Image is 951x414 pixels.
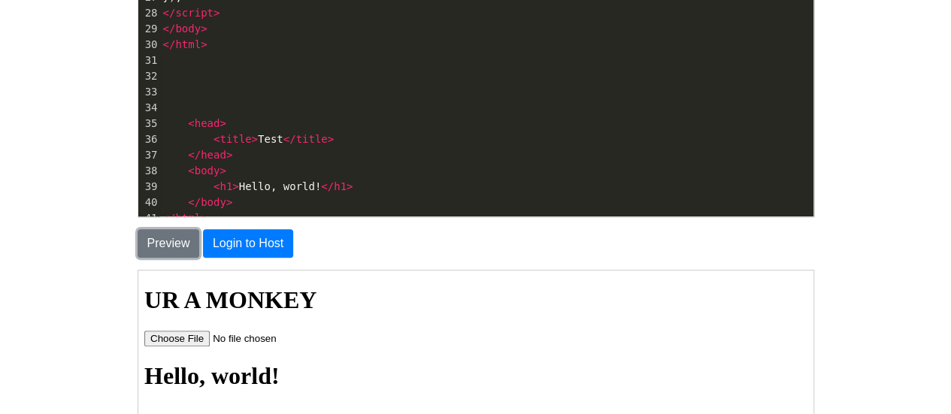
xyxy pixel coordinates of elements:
span: < [188,117,194,129]
button: Preview [138,229,200,258]
div: 32 [138,68,160,84]
div: 28 [138,5,160,21]
div: 31 [138,53,160,68]
span: > [347,180,353,192]
span: </ [283,133,296,145]
span: > [201,212,207,224]
div: 39 [138,179,160,195]
span: </ [163,212,176,224]
span: body [175,23,201,35]
span: html [175,212,201,224]
div: 40 [138,195,160,210]
span: > [214,7,220,19]
div: 34 [138,100,160,116]
span: < [214,133,220,145]
div: 33 [138,84,160,100]
span: < [214,180,220,192]
div: 35 [138,116,160,131]
div: 36 [138,131,160,147]
span: title [296,133,328,145]
span: </ [321,180,334,192]
span: > [226,149,232,161]
button: Login to Host [203,229,293,258]
div: 30 [138,37,160,53]
span: head [201,149,226,161]
span: </ [188,196,201,208]
span: </ [188,149,201,161]
span: > [328,133,334,145]
span: html [175,38,201,50]
span: title [220,133,251,145]
span: script [175,7,214,19]
span: > [252,133,258,145]
span: </ [163,7,176,19]
span: body [195,165,220,177]
span: Hello, world! [163,180,353,192]
span: > [220,117,226,129]
div: 29 [138,21,160,37]
span: h1 [334,180,347,192]
div: 38 [138,163,160,179]
span: head [195,117,220,129]
span: Test [163,133,335,145]
span: > [201,23,207,35]
h1: Hello, world! [6,92,669,119]
span: h1 [220,180,232,192]
span: > [220,165,226,177]
span: </ [163,23,176,35]
span: </ [163,38,176,50]
div: 41 [138,210,160,226]
div: 37 [138,147,160,163]
span: body [201,196,226,208]
span: > [226,196,232,208]
span: < [188,165,194,177]
span: > [201,38,207,50]
h1: UR A MONKEY [6,16,669,44]
span: > [232,180,238,192]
